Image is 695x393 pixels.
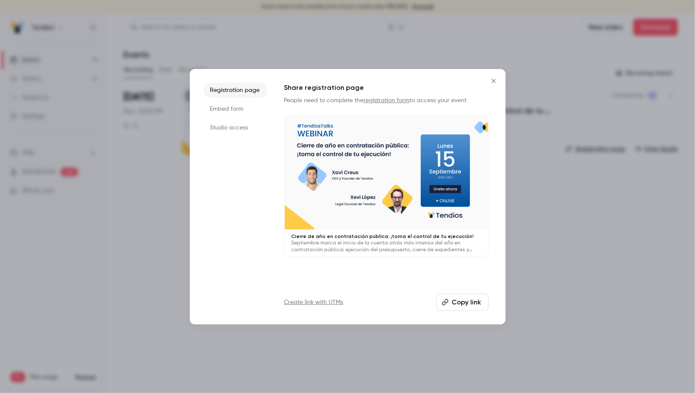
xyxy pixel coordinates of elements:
li: Registration page [203,83,267,98]
a: Cierre de año en contratación pública: ¡toma el control de tu ejecución!Septiembre marca el inici... [284,115,489,258]
p: Septiembre marca el inicio de la cuenta atrás más intensa del año en contratación pública: ejecuc... [292,240,481,253]
button: Close [485,72,502,89]
a: Create link with UTMs [284,298,343,307]
li: Studio access [203,120,267,135]
h1: Share registration page [284,83,489,93]
p: Cierre de año en contratación pública: ¡toma el control de tu ejecución! [292,233,481,240]
button: Copy link [436,294,489,311]
a: registration form [364,98,410,103]
p: People need to complete the to access your event [284,96,489,105]
li: Embed form [203,101,267,117]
